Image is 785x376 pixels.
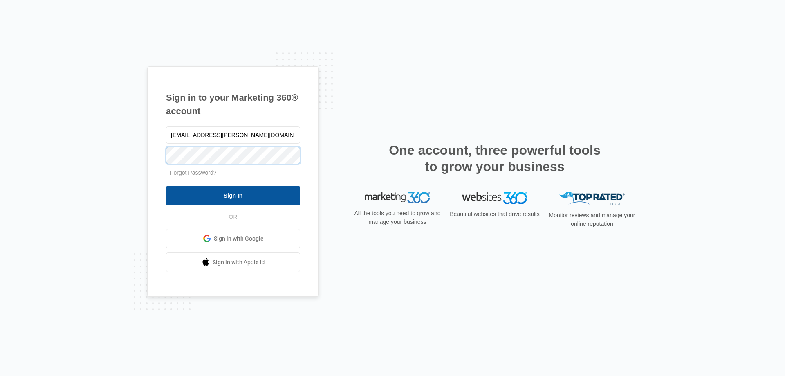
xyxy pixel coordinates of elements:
img: Top Rated Local [559,192,625,205]
input: Sign In [166,186,300,205]
img: Marketing 360 [365,192,430,203]
span: Sign in with Apple Id [213,258,265,267]
p: All the tools you need to grow and manage your business [352,209,443,226]
img: Websites 360 [462,192,527,204]
input: Email [166,126,300,144]
span: OR [223,213,243,221]
p: Beautiful websites that drive results [449,210,541,218]
h1: Sign in to your Marketing 360® account [166,91,300,118]
a: Forgot Password? [170,169,217,176]
p: Monitor reviews and manage your online reputation [546,211,638,228]
a: Sign in with Apple Id [166,252,300,272]
a: Sign in with Google [166,229,300,248]
h2: One account, three powerful tools to grow your business [386,142,603,175]
span: Sign in with Google [214,234,264,243]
